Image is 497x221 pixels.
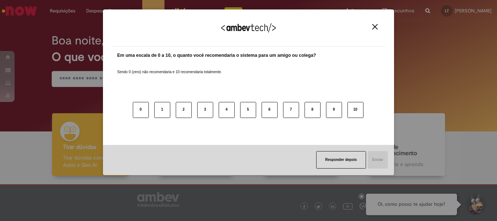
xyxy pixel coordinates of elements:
[305,102,321,118] button: 8
[262,102,278,118] button: 6
[316,151,366,169] button: Responder depois
[240,102,256,118] button: 5
[133,102,149,118] button: 0
[221,23,276,32] img: Logo Ambevtech
[154,102,170,118] button: 1
[117,61,222,75] label: Sendo 0 (zero) não recomendaria e 10 recomendaria totalmente.
[117,52,316,59] label: Em uma escala de 0 a 10, o quanto você recomendaria o sistema para um amigo ou colega?
[326,102,342,118] button: 9
[370,24,380,30] button: Close
[347,102,363,118] button: 10
[219,102,235,118] button: 4
[197,102,213,118] button: 3
[176,102,192,118] button: 2
[372,24,378,29] img: Close
[283,102,299,118] button: 7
